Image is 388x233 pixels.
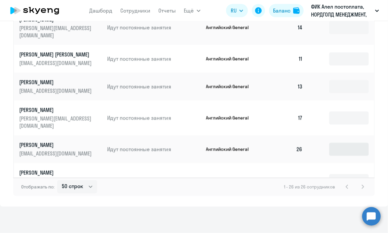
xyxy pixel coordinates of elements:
[19,150,93,157] p: [EMAIL_ADDRESS][DOMAIN_NAME]
[107,177,201,184] p: Идут постоянные занятия
[206,56,255,62] p: Английский General
[206,25,255,31] p: Английский General
[206,84,255,90] p: Английский General
[19,16,102,39] a: [PERSON_NAME][PERSON_NAME][EMAIL_ADDRESS][DOMAIN_NAME]
[107,115,201,122] p: Идут постоянные занятия
[19,169,93,177] p: [PERSON_NAME]
[226,4,248,17] button: RU
[107,55,201,63] p: Идут постоянные занятия
[273,7,291,15] div: Баланс
[19,51,93,58] p: [PERSON_NAME] [PERSON_NAME]
[19,25,93,39] p: [PERSON_NAME][EMAIL_ADDRESS][DOMAIN_NAME]
[21,184,55,190] span: Отображать по:
[19,142,93,149] p: [PERSON_NAME]
[107,146,201,153] p: Идут постоянные занятия
[19,51,102,67] a: [PERSON_NAME] [PERSON_NAME][EMAIL_ADDRESS][DOMAIN_NAME]
[263,10,308,45] td: 14
[184,4,201,17] button: Ещё
[206,147,255,152] p: Английский General
[293,7,300,14] img: balance
[107,24,201,31] p: Идут постоянные занятия
[19,87,93,95] p: [EMAIL_ADDRESS][DOMAIN_NAME]
[19,115,93,130] p: [PERSON_NAME][EMAIL_ADDRESS][DOMAIN_NAME]
[19,142,102,157] a: [PERSON_NAME][EMAIL_ADDRESS][DOMAIN_NAME]
[263,45,308,73] td: 11
[19,169,102,192] a: [PERSON_NAME][PERSON_NAME][EMAIL_ADDRESS][DOMAIN_NAME]
[263,163,308,198] td: 11
[184,7,194,15] span: Ещё
[308,3,382,18] button: ФИК Алел постоплата, НОРДГОЛД МЕНЕДЖМЕНТ, ООО
[311,3,372,18] p: ФИК Алел постоплата, НОРДГОЛД МЕНЕДЖМЕНТ, ООО
[121,7,151,14] a: Сотрудники
[19,107,93,114] p: [PERSON_NAME]
[90,7,113,14] a: Дашборд
[206,115,255,121] p: Английский General
[19,60,93,67] p: [EMAIL_ADDRESS][DOMAIN_NAME]
[19,79,102,95] a: [PERSON_NAME][EMAIL_ADDRESS][DOMAIN_NAME]
[19,79,93,86] p: [PERSON_NAME]
[269,4,304,17] button: Балансbalance
[231,7,237,15] span: RU
[107,83,201,90] p: Идут постоянные занятия
[263,73,308,101] td: 13
[263,101,308,136] td: 17
[19,107,102,130] a: [PERSON_NAME][PERSON_NAME][EMAIL_ADDRESS][DOMAIN_NAME]
[263,136,308,163] td: 26
[284,184,335,190] span: 1 - 26 из 26 сотрудников
[159,7,176,14] a: Отчеты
